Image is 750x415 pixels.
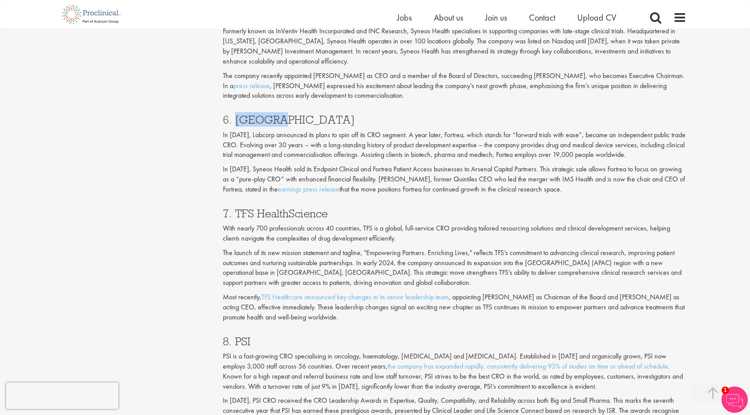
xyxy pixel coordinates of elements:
p: In [DATE], Labcorp announced its plans to spin off its CRO segment. A year later, Fortrea, which ... [223,130,687,160]
span: 1 [721,387,729,394]
a: Jobs [397,12,412,23]
a: TFS Healthcare announced key changes to its senior leadership team [261,292,449,301]
a: Contact [529,12,555,23]
a: press release [233,81,270,90]
p: PSI is a fast-growing CRO specialising in oncology, haematology, [MEDICAL_DATA] and [MEDICAL_DATA... [223,351,687,391]
p: In [DATE], Syneos Health sold its Endpoint Clinical and Fortrea Patient Access businesses to Arse... [223,164,687,195]
h3: 7. TFS HealthScience [223,208,687,219]
p: The company recently appointed [PERSON_NAME] as CEO and a member of the Board of Directors, succe... [223,71,687,101]
a: Upload CV [577,12,616,23]
a: earnings press release [278,184,339,194]
p: With nearly 700 professionals across 40 countries, TFS is a global, full-service CRO providing ta... [223,223,687,244]
h3: 6. [GEOGRAPHIC_DATA] [223,114,687,125]
iframe: reCAPTCHA [6,383,118,409]
p: Formerly known as InVentiv Health Incorporated and INC Research, Syneos Health specialises in sup... [223,26,687,66]
a: Join us [485,12,507,23]
h3: 8. PSI [223,336,687,347]
a: About us [434,12,463,23]
p: The launch of its new mission statement and tagline, "Empowering Partners. Enriching Lives," refl... [223,248,687,288]
a: the company has expanded rapidly, consistently delivering 93% of studies on time or ahead of sche... [387,362,668,371]
p: Most recently, , appointing [PERSON_NAME] as Chairman of the Board and [PERSON_NAME] as acting CE... [223,292,687,323]
img: Chatbot [721,387,748,413]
